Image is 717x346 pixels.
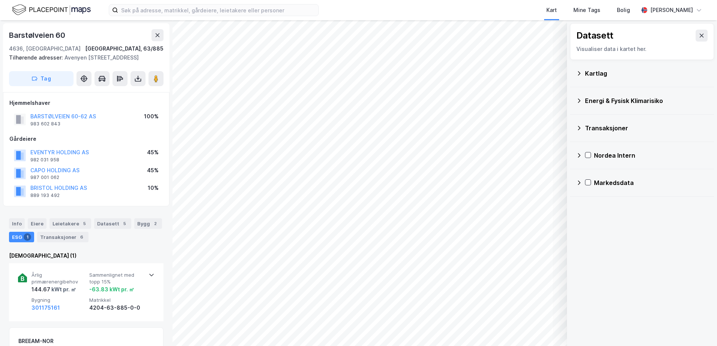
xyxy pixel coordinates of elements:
div: 144.67 [31,285,76,294]
span: Årlig primærenergibehov [31,272,86,285]
div: Datasett [576,30,613,42]
div: 6 [78,233,85,241]
span: Matrikkel [89,297,144,303]
div: Bygg [134,218,162,229]
div: Avenyen [STREET_ADDRESS] [9,53,157,62]
div: [GEOGRAPHIC_DATA], 63/885 [85,44,163,53]
div: 5 [121,220,128,227]
div: ESG [9,232,34,242]
div: 10% [148,183,159,192]
div: Barstølveien 60 [9,29,67,41]
div: Transaksjoner [585,124,708,133]
div: 5 [81,220,88,227]
div: 1 [24,233,31,241]
div: Leietakere [49,218,91,229]
div: 100% [144,112,159,121]
div: 987 001 062 [30,174,59,180]
div: Kart [546,6,557,15]
div: Hjemmelshaver [9,98,163,107]
div: -63.83 kWt pr. ㎡ [89,285,134,294]
div: 983 602 843 [30,121,60,127]
span: Bygning [31,297,86,303]
span: Sammenlignet med topp 15% [89,272,144,285]
div: Nordea Intern [594,151,708,160]
div: 2 [151,220,159,227]
div: Datasett [94,218,131,229]
div: 4204-63-885-0-0 [89,303,144,312]
div: 4636, [GEOGRAPHIC_DATA] [9,44,81,53]
span: Tilhørende adresser: [9,54,64,61]
div: Info [9,218,25,229]
div: kWt pr. ㎡ [50,285,76,294]
div: Eiere [28,218,46,229]
img: logo.f888ab2527a4732fd821a326f86c7f29.svg [12,3,91,16]
div: [PERSON_NAME] [650,6,693,15]
button: Tag [9,71,73,86]
div: Visualiser data i kartet her. [576,45,708,54]
div: 982 031 958 [30,157,59,163]
div: Energi & Fysisk Klimarisiko [585,96,708,105]
input: Søk på adresse, matrikkel, gårdeiere, leietakere eller personer [118,4,318,16]
div: Markedsdata [594,178,708,187]
div: Bolig [617,6,630,15]
div: Mine Tags [573,6,600,15]
div: [DEMOGRAPHIC_DATA] (1) [9,251,163,260]
div: 45% [147,166,159,175]
button: 301175161 [31,303,60,312]
div: 45% [147,148,159,157]
div: 889 193 492 [30,192,60,198]
div: Kartlag [585,69,708,78]
div: Gårdeiere [9,134,163,143]
div: BREEAM-NOR [18,337,54,346]
iframe: Chat Widget [679,310,717,346]
div: Transaksjoner [37,232,88,242]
